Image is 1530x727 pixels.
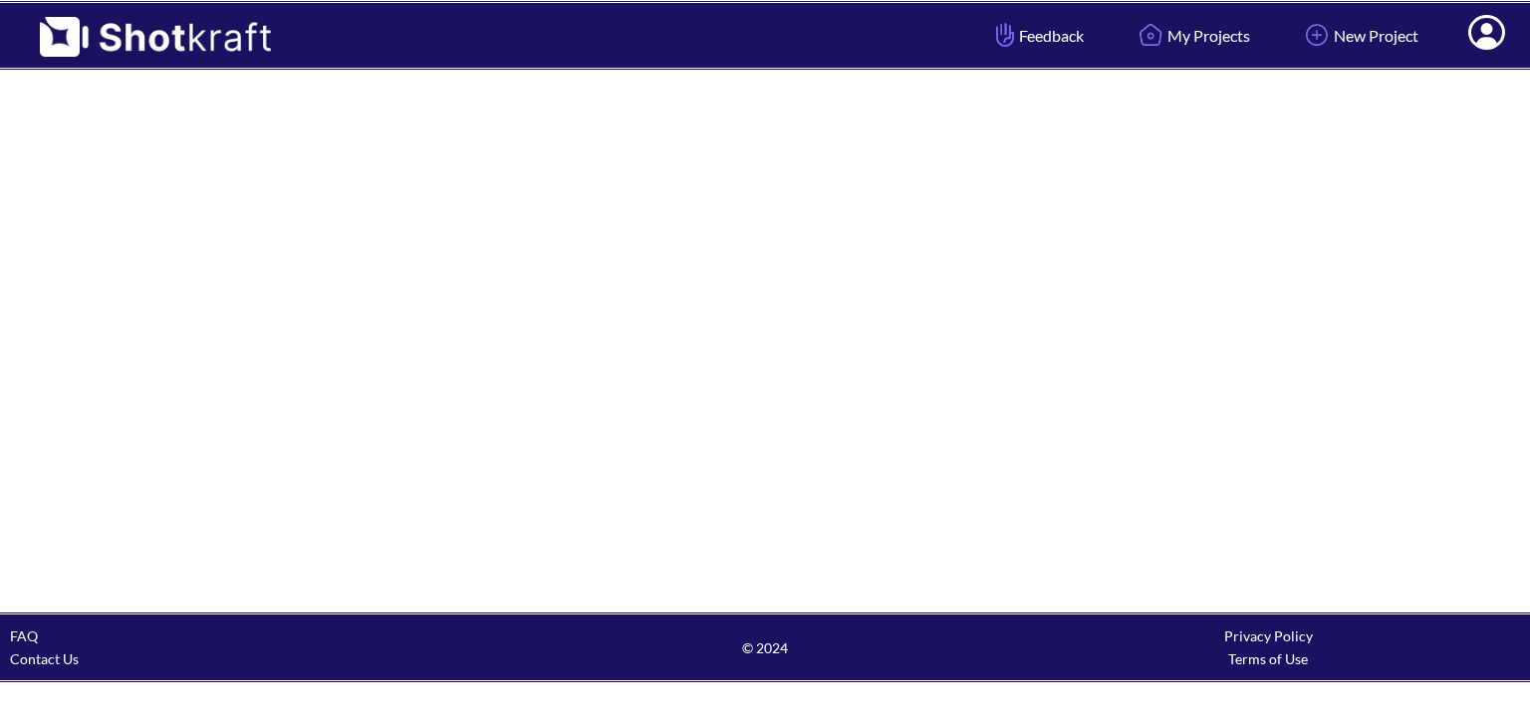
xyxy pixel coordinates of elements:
img: Hand Icon [991,18,1019,52]
a: Contact Us [10,650,79,667]
div: Terms of Use [1017,647,1520,670]
img: Add Icon [1300,18,1334,52]
a: FAQ [10,627,38,644]
div: Privacy Policy [1017,624,1520,647]
span: Feedback [991,24,1084,47]
a: My Projects [1119,9,1265,62]
span: © 2024 [513,636,1016,659]
a: New Project [1285,9,1433,62]
img: Home Icon [1134,18,1167,52]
